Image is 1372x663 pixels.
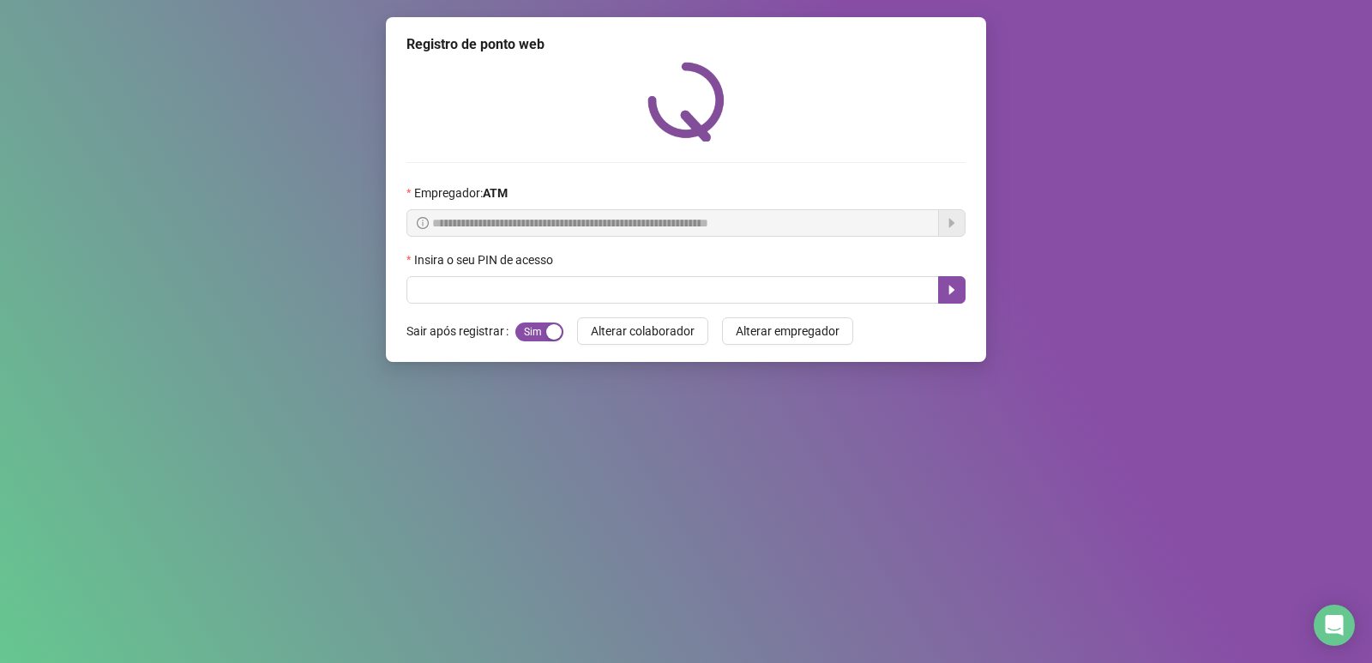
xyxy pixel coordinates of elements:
[577,317,708,345] button: Alterar colaborador
[406,250,564,269] label: Insira o seu PIN de acesso
[417,217,429,229] span: info-circle
[414,184,508,202] span: Empregador :
[722,317,853,345] button: Alterar empregador
[591,322,695,341] span: Alterar colaborador
[647,62,725,142] img: QRPoint
[945,283,959,297] span: caret-right
[1314,605,1355,646] div: Open Intercom Messenger
[406,34,966,55] div: Registro de ponto web
[483,186,508,200] strong: ATM
[736,322,839,341] span: Alterar empregador
[406,317,515,345] label: Sair após registrar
